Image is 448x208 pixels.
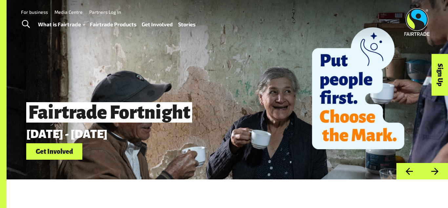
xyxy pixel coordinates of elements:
p: [DATE] - [DATE] [26,128,360,141]
span: Fairtrade Fortnight [26,102,192,123]
a: Get Involved [26,143,82,160]
a: What is Fairtrade [38,20,85,29]
a: Toggle Search [18,16,34,33]
a: For business [21,9,48,15]
a: Partners Log In [89,9,121,15]
a: Stories [178,20,195,29]
img: Fairtrade Australia New Zealand logo [404,8,430,36]
button: Previous [396,163,422,180]
button: Next [422,163,448,180]
a: Get Involved [142,20,173,29]
a: Fairtrade Products [90,20,136,29]
a: Media Centre [54,9,83,15]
